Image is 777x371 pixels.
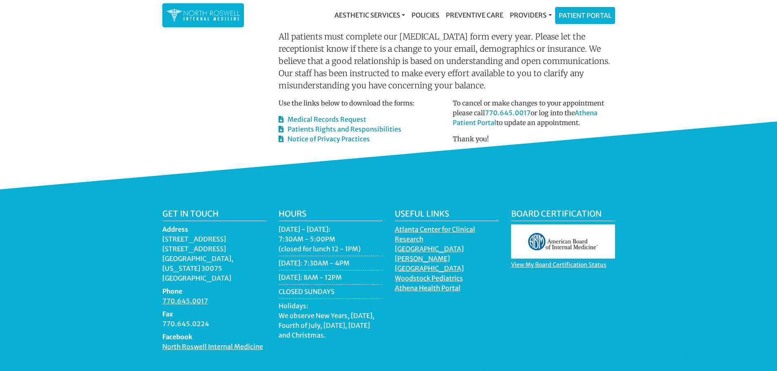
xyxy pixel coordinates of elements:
[279,31,615,92] p: All patients must complete our [MEDICAL_DATA] form every year. Please let the receptionist know i...
[453,109,598,127] a: Athena Patient Portal
[395,225,475,245] a: Atlanta Center for Clinical Research
[511,209,615,221] h5: Board Certification
[331,7,408,23] a: Aesthetic Services
[279,301,383,342] li: Holidays: We observe New Years, [DATE], Fourth of July, [DATE], [DATE] and Christmas.
[162,342,263,353] a: North Roswell Internal Medicine
[279,135,370,143] a: Notice of Privacy Practices
[279,115,366,123] a: Medical Records Request
[162,209,266,221] h5: Get in touch
[556,7,615,24] a: Patient Portal
[162,234,266,283] dd: [STREET_ADDRESS] [STREET_ADDRESS] [GEOGRAPHIC_DATA], [US_STATE] 30075 [GEOGRAPHIC_DATA]
[162,224,266,234] dt: Address
[485,109,531,117] a: 770.645.0017
[395,284,460,294] a: Athena Health Portal
[279,287,383,299] li: CLOSED SUNDAYS
[162,332,266,342] dt: Facebook
[395,264,464,274] a: [GEOGRAPHIC_DATA]
[162,319,266,329] dd: 770.645.0224
[395,209,499,221] h5: Useful Links
[395,274,463,284] a: Woodstock Pediatrics
[453,98,615,127] p: To cancel or make changes to your appointment please call or log into the to update an appointment.
[279,258,383,270] li: [DATE]: 7:30AM - 4PM
[166,7,240,23] img: North Roswell Internal Medicine
[511,224,615,259] img: aboim_logo.gif
[279,125,401,133] a: Patients Rights and Responsibilities
[162,309,266,319] dt: Fax
[279,98,441,108] p: Use the links below to download the forms:
[511,261,607,270] a: View My Board Certification Status
[408,7,443,23] a: Policies
[279,224,383,256] li: [DATE] - [DATE]: 7:30AM - 5:00PM (closed for lunch 12 - 1PM)
[395,245,464,265] a: [GEOGRAPHIC_DATA][PERSON_NAME]
[162,297,208,307] a: 770.645.0017
[453,134,615,144] p: Thank you!
[279,272,383,285] li: [DATE]: 8AM - 12PM
[507,7,555,23] a: Providers
[279,209,383,221] h5: Hours
[162,286,266,296] dt: Phone
[443,7,507,23] a: Preventive Care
